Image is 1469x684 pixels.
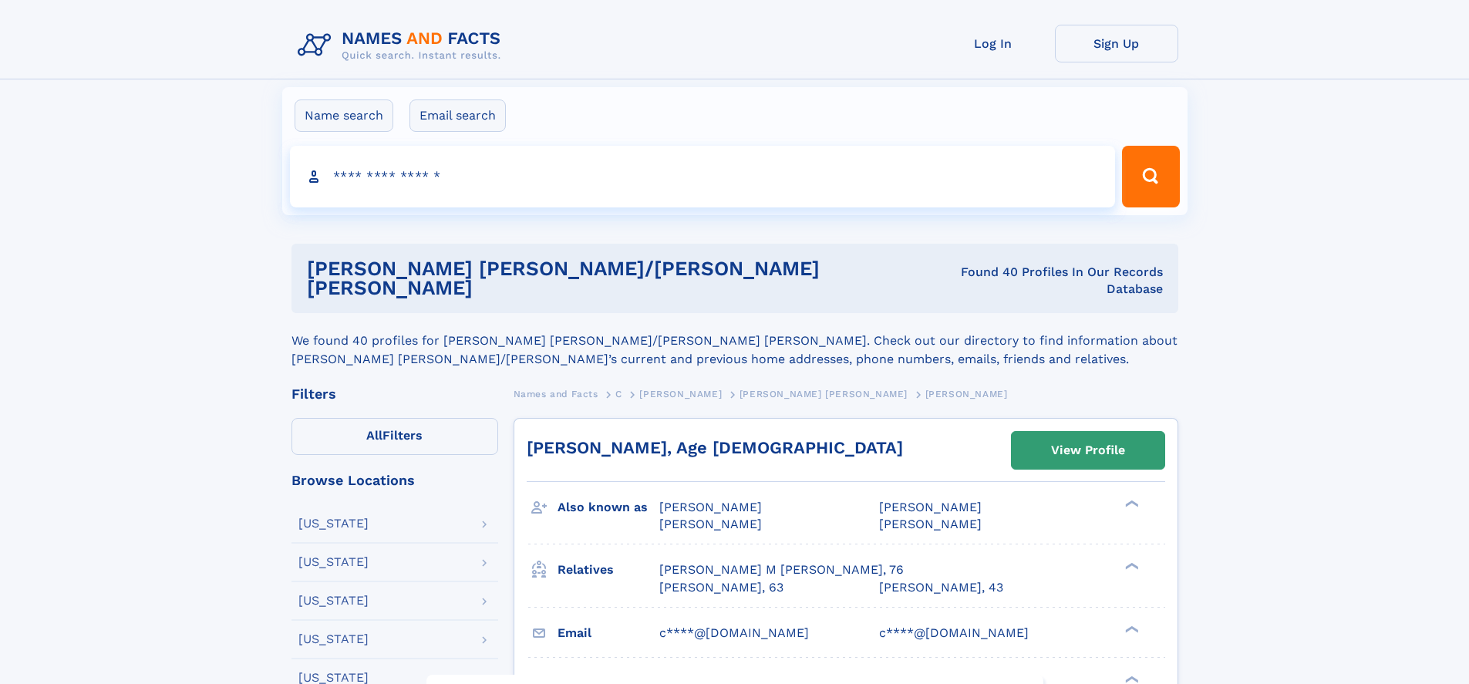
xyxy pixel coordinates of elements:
span: All [366,428,382,443]
div: ❯ [1121,499,1140,509]
a: Sign Up [1055,25,1178,62]
a: C [615,384,622,403]
a: Log In [932,25,1055,62]
div: Filters [291,387,498,401]
div: View Profile [1051,433,1125,468]
a: [PERSON_NAME], Age [DEMOGRAPHIC_DATA] [527,438,903,457]
div: Found 40 Profiles In Our Records Database [925,264,1162,298]
button: Search Button [1122,146,1179,207]
span: [PERSON_NAME] [879,517,982,531]
input: search input [290,146,1116,207]
span: [PERSON_NAME] [659,500,762,514]
span: [PERSON_NAME] [639,389,722,399]
a: [PERSON_NAME], 63 [659,579,783,596]
span: C [615,389,622,399]
h3: Email [558,620,659,646]
div: Browse Locations [291,473,498,487]
a: Names and Facts [514,384,598,403]
h3: Relatives [558,557,659,583]
div: [US_STATE] [298,633,369,645]
div: [US_STATE] [298,556,369,568]
a: [PERSON_NAME] [PERSON_NAME] [740,384,908,403]
div: ❯ [1121,561,1140,571]
div: ❯ [1121,674,1140,684]
div: We found 40 profiles for [PERSON_NAME] [PERSON_NAME]/[PERSON_NAME] [PERSON_NAME]. Check out our d... [291,313,1178,369]
div: [US_STATE] [298,595,369,607]
div: ❯ [1121,624,1140,634]
a: View Profile [1012,432,1164,469]
h3: Also known as [558,494,659,521]
span: [PERSON_NAME] [PERSON_NAME] [740,389,908,399]
div: [US_STATE] [298,517,369,530]
a: [PERSON_NAME] M [PERSON_NAME], 76 [659,561,904,578]
a: [PERSON_NAME] [639,384,722,403]
label: Name search [295,99,393,132]
span: [PERSON_NAME] [659,517,762,531]
h1: [PERSON_NAME] [PERSON_NAME]/[PERSON_NAME] [PERSON_NAME] [307,259,926,298]
label: Filters [291,418,498,455]
label: Email search [409,99,506,132]
div: [US_STATE] [298,672,369,684]
span: [PERSON_NAME] [879,500,982,514]
a: [PERSON_NAME], 43 [879,579,1003,596]
span: [PERSON_NAME] [925,389,1008,399]
img: Logo Names and Facts [291,25,514,66]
